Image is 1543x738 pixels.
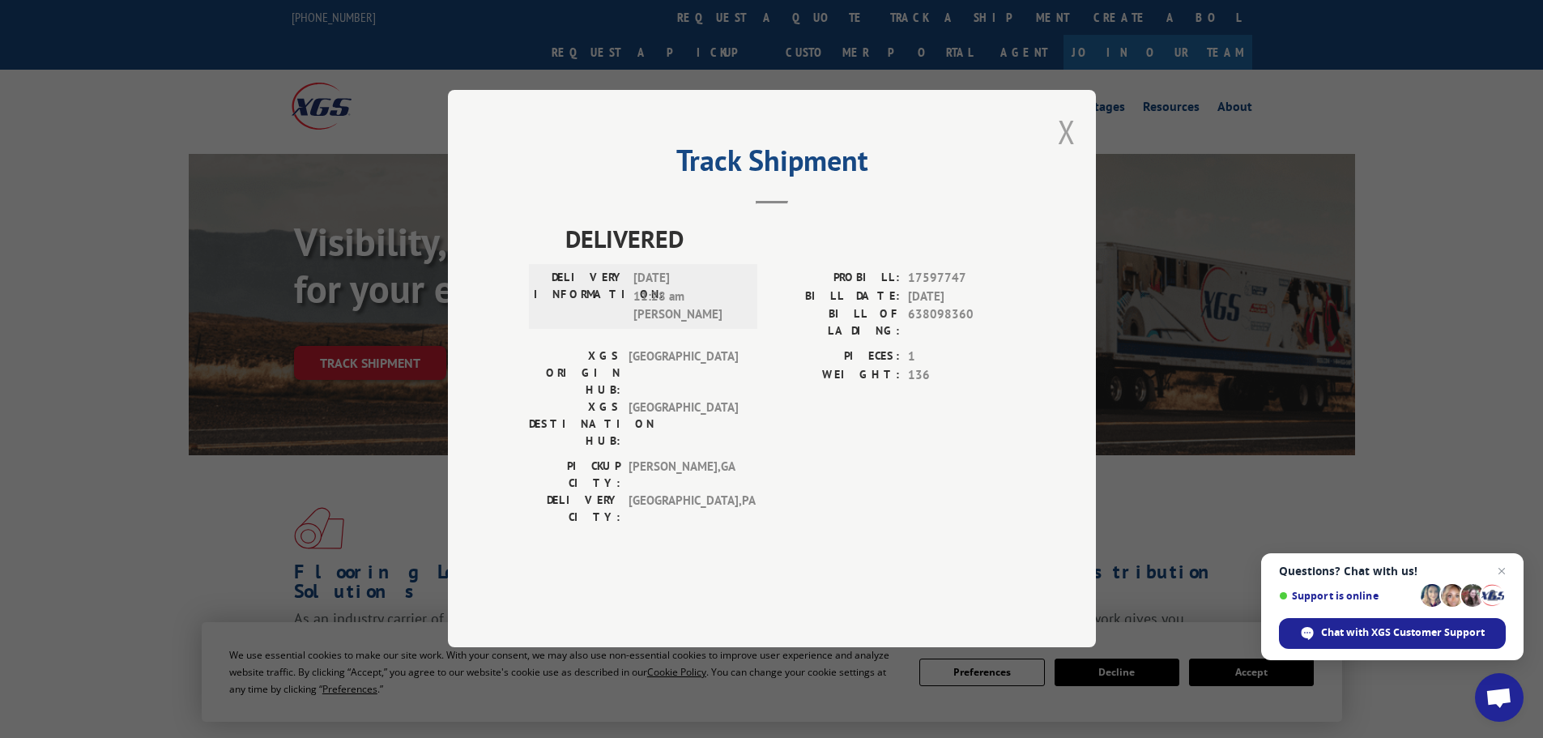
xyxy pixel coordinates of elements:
[565,221,1015,258] span: DELIVERED
[529,459,620,493] label: PICKUP CITY:
[529,399,620,450] label: XGS DESTINATION HUB:
[629,348,738,399] span: [GEOGRAPHIC_DATA]
[772,288,900,306] label: BILL DATE:
[1475,673,1524,722] div: Open chat
[908,270,1015,288] span: 17597747
[629,459,738,493] span: [PERSON_NAME] , GA
[772,270,900,288] label: PROBILL:
[633,270,743,325] span: [DATE] 11:28 am [PERSON_NAME]
[529,149,1015,180] h2: Track Shipment
[529,493,620,527] label: DELIVERY CITY:
[772,306,900,340] label: BILL OF LADING:
[908,288,1015,306] span: [DATE]
[1058,110,1076,153] button: Close modal
[534,270,625,325] label: DELIVERY INFORMATION:
[772,348,900,367] label: PIECES:
[1279,590,1415,602] span: Support is online
[529,348,620,399] label: XGS ORIGIN HUB:
[629,399,738,450] span: [GEOGRAPHIC_DATA]
[1492,561,1511,581] span: Close chat
[1279,618,1506,649] div: Chat with XGS Customer Support
[908,348,1015,367] span: 1
[1321,625,1485,640] span: Chat with XGS Customer Support
[908,366,1015,385] span: 136
[1279,565,1506,578] span: Questions? Chat with us!
[772,366,900,385] label: WEIGHT:
[629,493,738,527] span: [GEOGRAPHIC_DATA] , PA
[908,306,1015,340] span: 638098360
